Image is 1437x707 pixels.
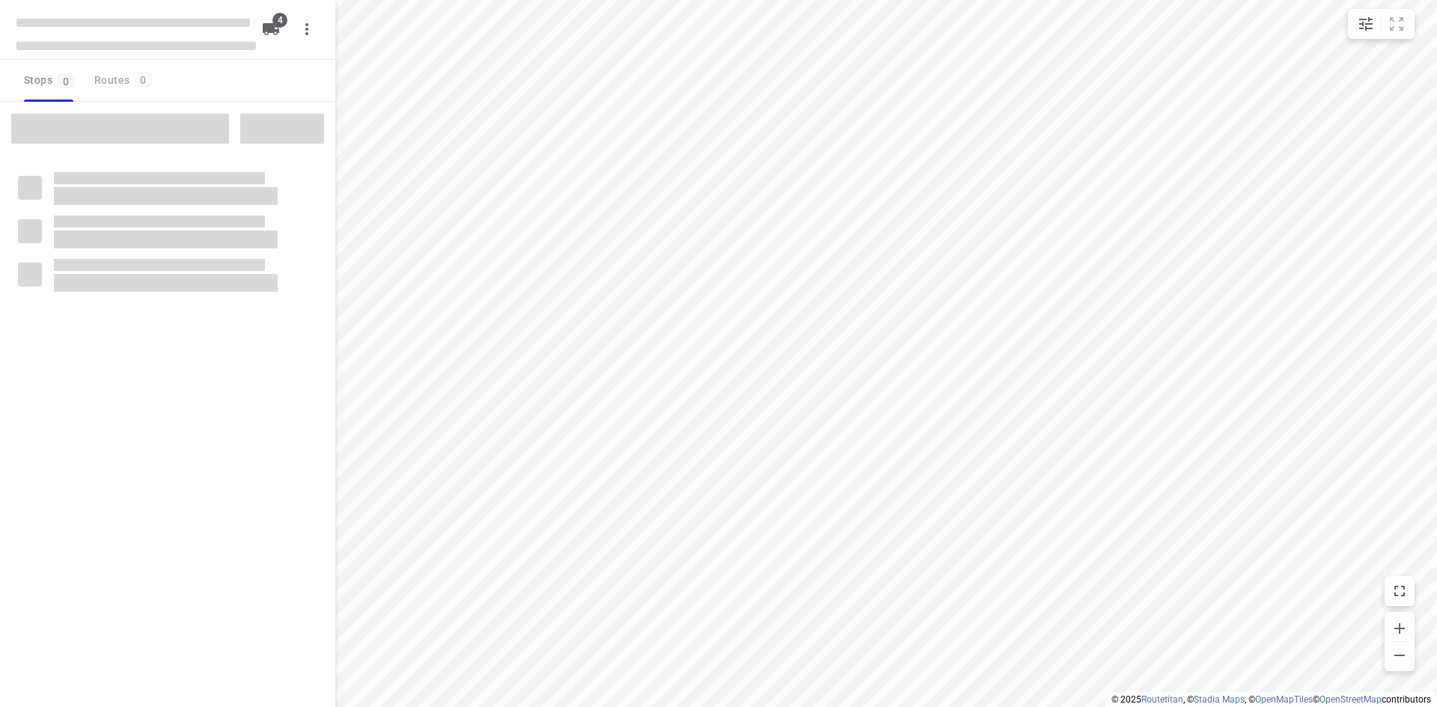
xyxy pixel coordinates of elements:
[1351,9,1381,39] button: Map settings
[1141,694,1183,705] a: Routetitan
[1348,9,1415,39] div: small contained button group
[1194,694,1245,705] a: Stadia Maps
[1319,694,1382,705] a: OpenStreetMap
[1111,694,1431,705] li: © 2025 , © , © © contributors
[1255,694,1313,705] a: OpenMapTiles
